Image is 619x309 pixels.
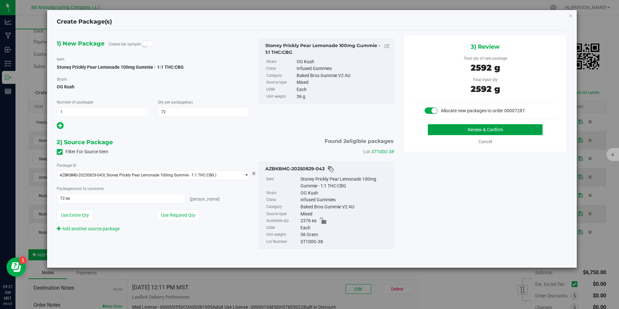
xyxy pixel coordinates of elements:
span: AZBKBMG-20250829-043 [60,173,104,177]
span: Package to consume [57,186,103,191]
div: 36 Gram [300,231,390,238]
span: Found eligible packages [325,137,394,145]
label: Item [266,176,299,190]
span: ( Stoney Prickly Pear Lemonade 100mg Gummie - 1:1 THC:CBG ) [104,173,216,177]
label: Lot Number [266,238,299,245]
button: Review & Confirm [428,124,543,135]
div: Stoney Prickly Pear Lemonade 100mg Gummie - 1:1 THC:CBG [265,42,390,56]
span: Total qty of new package [464,56,507,61]
span: Add new output [57,124,64,129]
button: Use Entire Qty [57,210,93,221]
input: 1 [57,107,148,116]
span: ST100G-38 [371,149,394,154]
label: Available qty [266,217,299,224]
a: Add another source package [57,226,120,231]
label: Category [266,72,295,79]
label: Create lab sample [109,39,140,49]
label: Class [266,196,299,204]
div: Infused Gummies [300,196,390,204]
label: Strain [266,190,299,197]
span: (ea) [186,100,193,105]
input: 72 [158,107,249,116]
span: 2 [343,138,346,144]
span: Stoney Prickly Pear Lemonade 100mg Gummie - 1:1 THC:CBG [57,65,184,70]
span: 2) Source Package [57,137,113,147]
span: Allocate new packages to order 00007287. [441,108,526,113]
span: Package ID [57,163,76,168]
span: Total input qty [473,77,498,82]
div: Infused Gummies [297,65,390,72]
span: 3) Review [471,42,500,52]
label: Source type [266,79,295,86]
span: 1) New Package [57,39,104,48]
input: 72 ea [57,194,185,203]
span: [PERSON_NAME] [190,196,220,202]
div: Each [297,86,390,93]
span: Qty per package [158,100,193,105]
label: UOM [266,86,295,93]
h4: Create Package(s) [57,18,112,26]
label: Filter For Source Item [57,148,108,155]
div: AZBKBMG-20250829-043 [265,165,390,173]
label: Unit weight [266,231,299,238]
div: Stoney Prickly Pear Lemonade 100mg Gummie - 1:1 THC:CBG [300,176,390,190]
label: Class [266,65,295,72]
label: Item [57,56,64,62]
div: Mixed [300,211,390,218]
label: UOM [266,224,299,232]
button: Cancel button [250,169,258,178]
iframe: Resource center unread badge [19,256,27,264]
label: Category [266,204,299,211]
span: select [241,171,249,180]
label: Strain [266,58,295,65]
div: Baked Bros Gummie V2 AU [297,72,390,79]
label: Source type [266,211,299,218]
span: count [72,186,82,191]
a: Cancel [478,139,492,144]
div: Mixed [297,79,390,86]
span: Lot [363,149,370,154]
div: OG Kush [300,190,390,197]
span: 2592 g [471,63,500,73]
div: Baked Bros Gummie V2 AU [300,204,390,211]
label: Unit weight [266,93,295,100]
span: OG Kush [57,82,249,92]
button: Use Required Qty [157,210,200,221]
span: Number of packages [57,100,93,105]
span: 2592 g [471,84,500,94]
label: Strain [57,76,67,82]
div: Each [300,224,390,232]
iframe: Resource center [6,257,26,277]
span: 2376 ea [300,217,317,224]
div: OG Kush [297,58,390,65]
div: ST100G-38 [300,238,390,245]
div: 36 g [297,93,390,100]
